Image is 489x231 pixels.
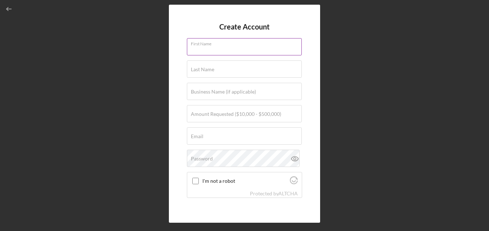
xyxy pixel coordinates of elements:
a: Visit Altcha.org [278,190,298,196]
label: Last Name [191,67,214,72]
label: Password [191,156,213,162]
div: Protected by [250,191,298,196]
a: Visit Altcha.org [290,179,298,185]
h4: Create Account [219,23,270,31]
label: Amount Requested ($10,000 - $500,000) [191,111,281,117]
label: First Name [191,38,302,46]
label: Business Name (if applicable) [191,89,256,95]
label: I'm not a robot [202,178,288,184]
label: Email [191,133,203,139]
